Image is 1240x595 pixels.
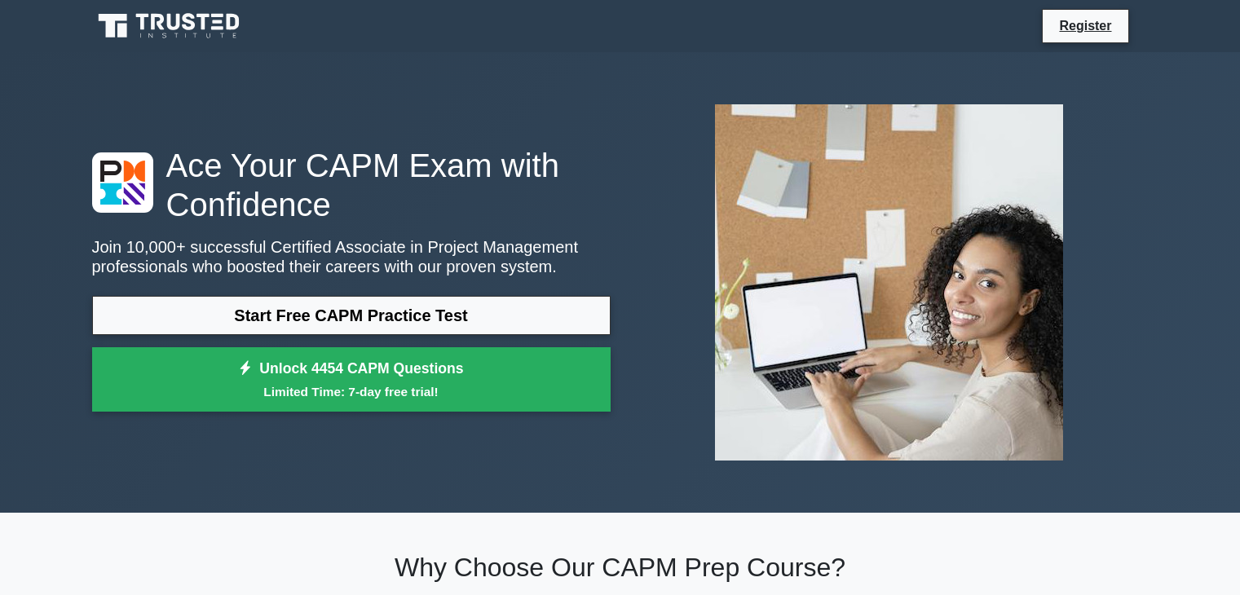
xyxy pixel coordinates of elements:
a: Unlock 4454 CAPM QuestionsLimited Time: 7-day free trial! [92,347,611,412]
a: Register [1049,15,1121,36]
small: Limited Time: 7-day free trial! [113,382,590,401]
a: Start Free CAPM Practice Test [92,296,611,335]
h1: Ace Your CAPM Exam with Confidence [92,146,611,224]
h2: Why Choose Our CAPM Prep Course? [92,552,1149,583]
p: Join 10,000+ successful Certified Associate in Project Management professionals who boosted their... [92,237,611,276]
